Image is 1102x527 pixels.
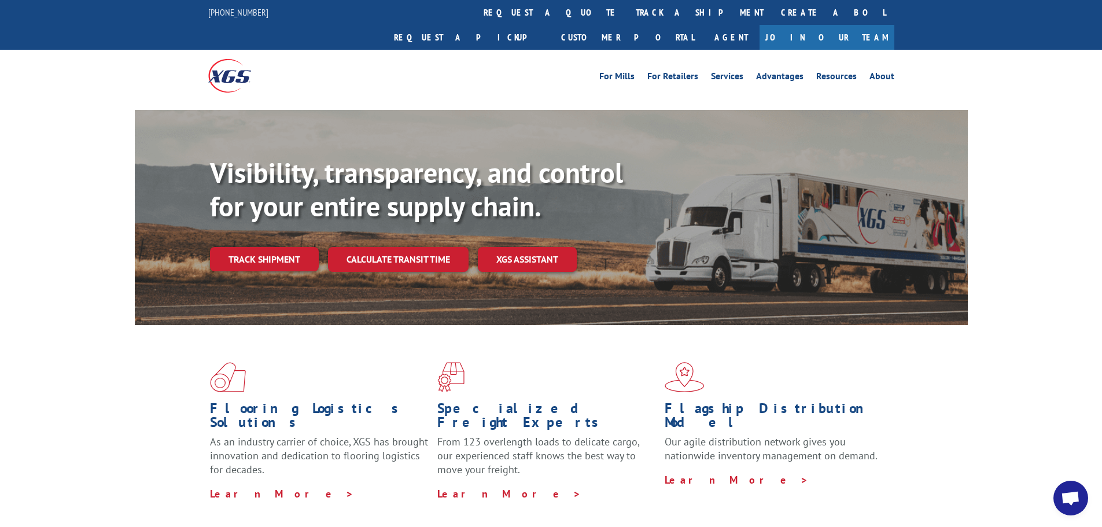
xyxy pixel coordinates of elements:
a: [PHONE_NUMBER] [208,6,268,18]
a: Request a pickup [385,25,552,50]
a: Agent [703,25,760,50]
a: For Retailers [647,72,698,84]
img: xgs-icon-flagship-distribution-model-red [665,362,705,392]
b: Visibility, transparency, and control for your entire supply chain. [210,154,623,224]
h1: Flooring Logistics Solutions [210,401,429,435]
a: Calculate transit time [328,247,469,272]
span: As an industry carrier of choice, XGS has brought innovation and dedication to flooring logistics... [210,435,428,476]
a: Learn More > [437,487,581,500]
h1: Flagship Distribution Model [665,401,883,435]
a: Resources [816,72,857,84]
a: Track shipment [210,247,319,271]
a: For Mills [599,72,635,84]
a: Join Our Team [760,25,894,50]
img: xgs-icon-focused-on-flooring-red [437,362,465,392]
a: Advantages [756,72,804,84]
a: Learn More > [210,487,354,500]
a: Customer Portal [552,25,703,50]
a: Services [711,72,743,84]
a: Learn More > [665,473,809,487]
h1: Specialized Freight Experts [437,401,656,435]
a: About [869,72,894,84]
a: XGS ASSISTANT [478,247,577,272]
span: Our agile distribution network gives you nationwide inventory management on demand. [665,435,878,462]
p: From 123 overlength loads to delicate cargo, our experienced staff knows the best way to move you... [437,435,656,487]
div: Open chat [1053,481,1088,515]
img: xgs-icon-total-supply-chain-intelligence-red [210,362,246,392]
